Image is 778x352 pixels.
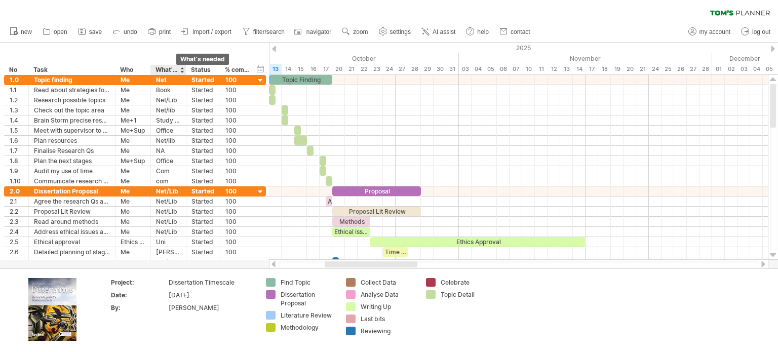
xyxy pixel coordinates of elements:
[169,278,254,287] div: Dissertation Timescale
[396,64,408,74] div: Monday, 27 October 2025
[34,257,110,267] div: Learn how to use the referencing in Word
[34,126,110,135] div: Meet with supervisor to run Res Qs
[34,207,110,216] div: Proposal Lit Review
[281,311,336,320] div: Literature Review
[28,278,76,341] img: ae64b563-e3e0-416d-90a8-e32b171956a1.jpg
[156,115,181,125] div: Study Room
[191,136,215,145] div: Started
[34,146,110,155] div: Finalise Research Qs
[156,166,181,176] div: Com
[156,146,181,155] div: NA
[34,197,110,206] div: Agree the research Qs and scope
[110,25,140,38] a: undo
[511,28,530,35] span: contact
[225,166,250,176] div: 100
[156,136,181,145] div: Net/lib
[332,207,421,216] div: Proposal Lit Review
[361,315,416,323] div: Last bits
[484,64,497,74] div: Wednesday, 5 November 2025
[10,126,23,135] div: 1.5
[361,278,416,287] div: Collect Data
[419,25,458,38] a: AI assist
[192,28,231,35] span: import / export
[225,126,250,135] div: 100
[155,65,180,75] div: What's needed
[598,64,611,74] div: Tuesday, 18 November 2025
[752,28,770,35] span: log out
[121,156,145,166] div: Me+Sup
[763,64,775,74] div: Friday, 5 December 2025
[421,64,434,74] div: Wednesday, 29 October 2025
[225,75,250,85] div: 100
[10,257,23,267] div: 2.7
[21,28,32,35] span: new
[353,28,368,35] span: zoom
[361,302,416,311] div: Writing Up
[472,64,484,74] div: Tuesday, 4 November 2025
[225,136,250,145] div: 100
[34,75,110,85] div: Topic finding
[156,197,181,206] div: Net/Lib
[624,64,636,74] div: Thursday, 20 November 2025
[10,95,23,105] div: 1.2
[121,85,145,95] div: Me
[121,136,145,145] div: Me
[10,166,23,176] div: 1.9
[191,126,215,135] div: Started
[156,257,181,267] div: Net/Lib
[686,25,733,38] a: my account
[34,156,110,166] div: Plan the next stages
[225,85,250,95] div: 100
[699,64,712,74] div: Friday, 28 November 2025
[121,186,145,196] div: Me
[225,247,250,257] div: 100
[156,95,181,105] div: Net/Lib
[34,217,110,226] div: Read around methods
[191,237,215,247] div: Started
[10,156,23,166] div: 1.8
[240,25,288,38] a: filter/search
[191,247,215,257] div: Started
[191,186,215,196] div: Started
[75,25,105,38] a: save
[737,64,750,74] div: Wednesday, 3 December 2025
[34,105,110,115] div: Check out the topic area
[111,303,167,312] div: By:
[156,217,181,226] div: Net/Lib
[674,64,687,74] div: Wednesday, 26 November 2025
[10,237,23,247] div: 2.5
[281,278,336,287] div: Find Topic
[510,64,522,74] div: Friday, 7 November 2025
[111,278,167,287] div: Project:
[191,105,215,115] div: Started
[121,227,145,237] div: Me
[156,207,181,216] div: Net/Lib
[34,237,110,247] div: Ethical approval
[176,54,229,65] div: What's needed
[169,303,254,312] div: [PERSON_NAME]
[497,25,533,38] a: contact
[253,28,285,35] span: filter/search
[586,64,598,74] div: Monday, 17 November 2025
[156,186,181,196] div: Net/Lib
[225,197,250,206] div: 100
[383,247,408,257] div: Time planning using [PERSON_NAME]'s Planner
[191,217,215,226] div: Started
[10,146,23,155] div: 1.7
[332,186,421,196] div: Proposal
[225,207,250,216] div: 100
[34,176,110,186] div: Communicate research Qs
[121,217,145,226] div: Me
[169,291,254,299] div: [DATE]
[156,237,181,247] div: Uni
[40,25,70,38] a: open
[121,166,145,176] div: Me
[573,64,586,74] div: Friday, 14 November 2025
[34,166,110,176] div: Audit my use of time
[463,25,492,38] a: help
[191,95,215,105] div: Started
[121,105,145,115] div: Me
[121,95,145,105] div: Me
[10,247,23,257] div: 2.6
[121,207,145,216] div: Me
